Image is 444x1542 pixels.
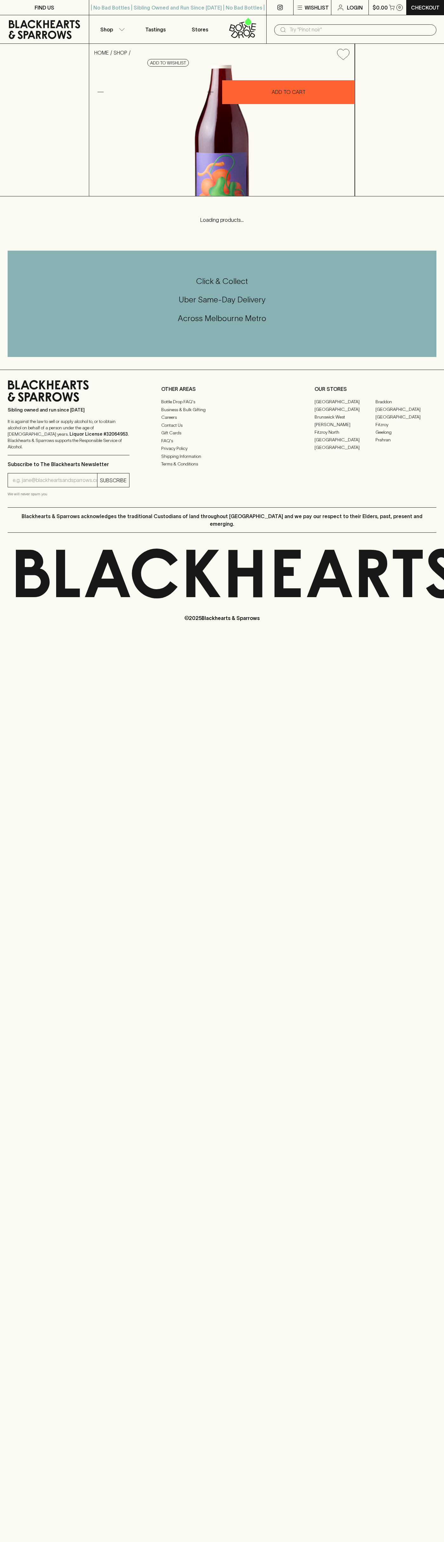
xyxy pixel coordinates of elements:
p: 0 [398,6,401,9]
a: Geelong [375,428,436,436]
p: Checkout [411,4,440,11]
a: Contact Us [161,421,283,429]
p: ADD TO CART [272,88,306,96]
a: HOME [94,50,109,56]
p: OUR STORES [315,385,436,393]
input: Try "Pinot noir" [289,25,431,35]
a: [GEOGRAPHIC_DATA] [315,398,375,405]
a: Stores [178,15,222,43]
p: We will never spam you [8,491,129,497]
div: Call to action block [8,251,436,357]
button: Add to wishlist [147,59,189,67]
a: Business & Bulk Gifting [161,406,283,413]
a: Careers [161,414,283,421]
p: Loading products... [6,216,438,224]
button: SUBSCRIBE [97,473,129,487]
p: OTHER AREAS [161,385,283,393]
a: Braddon [375,398,436,405]
img: 39067.png [89,65,355,196]
h5: Across Melbourne Metro [8,313,436,324]
p: Tastings [145,26,166,33]
a: [GEOGRAPHIC_DATA] [315,444,375,451]
p: Subscribe to The Blackhearts Newsletter [8,460,129,468]
p: Blackhearts & Sparrows acknowledges the traditional Custodians of land throughout [GEOGRAPHIC_DAT... [12,512,432,528]
a: Fitzroy North [315,428,375,436]
input: e.g. jane@blackheartsandsparrows.com.au [13,475,97,485]
a: Terms & Conditions [161,460,283,468]
a: Tastings [133,15,178,43]
a: [GEOGRAPHIC_DATA] [375,405,436,413]
a: [PERSON_NAME] [315,421,375,428]
a: SHOP [114,50,127,56]
p: It is against the law to sell or supply alcohol to, or to obtain alcohol on behalf of a person un... [8,418,129,450]
p: Shop [100,26,113,33]
a: FAQ's [161,437,283,445]
a: [GEOGRAPHIC_DATA] [315,405,375,413]
h5: Uber Same-Day Delivery [8,294,436,305]
button: Add to wishlist [335,46,352,63]
button: ADD TO CART [222,80,355,104]
a: Shipping Information [161,452,283,460]
a: Gift Cards [161,429,283,437]
p: Sibling owned and run since [DATE] [8,407,129,413]
a: Fitzroy [375,421,436,428]
p: $0.00 [373,4,388,11]
a: [GEOGRAPHIC_DATA] [315,436,375,444]
p: SUBSCRIBE [100,477,127,484]
a: [GEOGRAPHIC_DATA] [375,413,436,421]
p: FIND US [35,4,54,11]
a: Brunswick West [315,413,375,421]
strong: Liquor License #32064953 [70,432,128,437]
a: Prahran [375,436,436,444]
p: Stores [192,26,208,33]
p: Login [347,4,363,11]
a: Privacy Policy [161,445,283,452]
h5: Click & Collect [8,276,436,287]
button: Shop [89,15,134,43]
p: Wishlist [305,4,329,11]
a: Bottle Drop FAQ's [161,398,283,406]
